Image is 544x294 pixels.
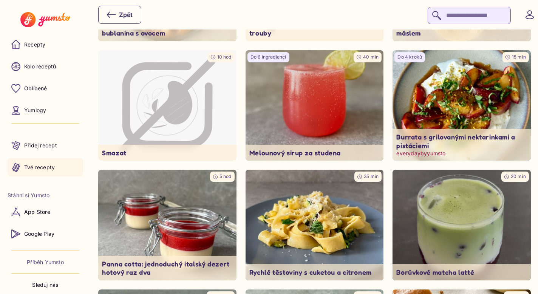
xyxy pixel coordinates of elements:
[32,281,58,289] p: Sleduj nás
[24,142,57,149] p: Přidej recept
[24,41,45,48] p: Recepty
[511,173,526,179] span: 20 min
[249,149,380,157] p: Melounový sirup za studena
[8,158,83,176] a: Tvé recepty
[24,107,46,114] p: Yumlogy
[246,50,384,161] a: undefinedDo 6 ingrediencí40 minMelounový sirup za studena
[8,203,83,221] a: App Store
[24,230,54,238] p: Google Play
[27,258,64,266] a: Příběh Yumsto
[250,54,286,60] p: Do 6 ingrediencí
[393,170,531,280] img: undefined
[397,54,422,60] p: Do 4 kroků
[8,101,83,119] a: Yumlogy
[102,260,233,277] p: Panna cotta: jednoduchý italský dezert hotový raz dva
[363,54,379,60] span: 40 min
[24,85,47,92] p: Oblíbené
[24,164,55,171] p: Tvé recepty
[98,50,236,161] a: Image not available10 hodSmazat
[8,57,83,76] a: Kolo receptů
[217,54,232,60] span: 10 hod
[246,170,384,280] a: undefined35 minRychlé těstoviny s cuketou a citronem
[20,12,70,27] img: Yumsto logo
[389,48,534,164] img: undefined
[512,54,526,60] span: 15 min
[24,63,56,70] p: Kolo receptů
[102,149,233,157] p: Smazat
[24,208,50,216] p: App Store
[246,170,384,280] img: undefined
[219,173,232,179] span: 5 hod
[249,268,380,277] p: Rychlé těstoviny s cuketou a citronem
[393,50,531,161] a: undefinedDo 4 kroků15 minBurrata s grilovanými nektarinkami a pistáciemieverydaybyyumsto
[98,6,141,24] button: Zpět
[8,192,83,199] li: Stáhni si Yumsto
[8,136,83,155] a: Přidej recept
[8,79,83,97] a: Oblíbené
[98,170,236,280] a: undefined5 hodPanna cotta: jednoduchý italský dezert hotový raz dva
[246,50,384,161] img: undefined
[8,225,83,243] a: Google Play
[98,50,236,161] div: Image not available
[393,170,531,280] a: undefined20 minBorůvkové matcha latté
[8,36,83,54] a: Recepty
[396,133,527,150] p: Burrata s grilovanými nektarinkami a pistáciemi
[107,10,133,19] div: Zpět
[396,150,527,157] p: everydaybyyumsto
[364,173,379,179] span: 35 min
[98,170,236,280] img: undefined
[396,268,527,277] p: Borůvkové matcha latté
